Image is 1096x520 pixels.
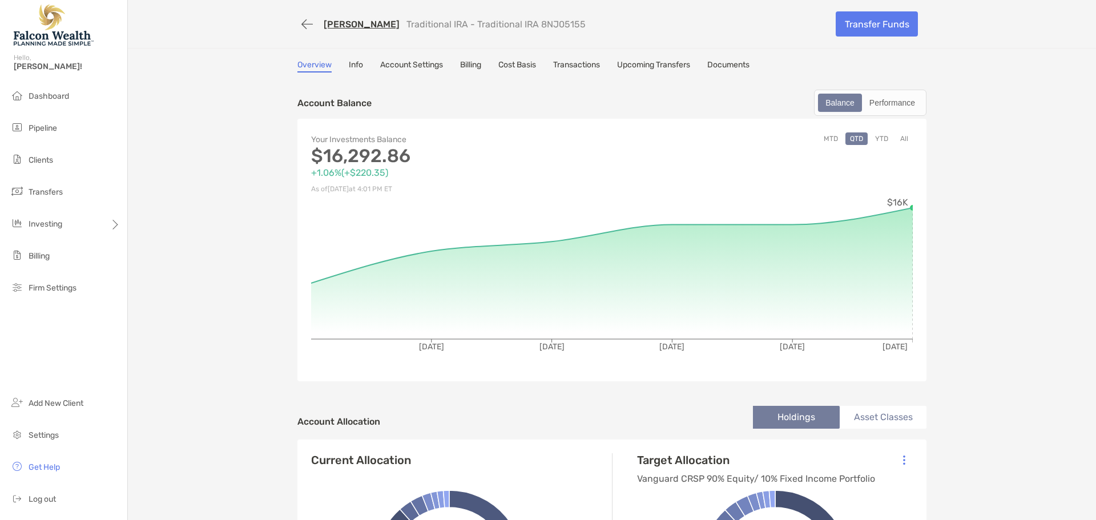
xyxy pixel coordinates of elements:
[311,149,612,163] p: $16,292.86
[10,88,24,102] img: dashboard icon
[819,132,843,145] button: MTD
[29,187,63,197] span: Transfers
[29,398,83,408] span: Add New Client
[10,120,24,134] img: pipeline icon
[814,90,926,116] div: segmented control
[29,91,69,101] span: Dashboard
[10,248,24,262] img: billing icon
[29,251,50,261] span: Billing
[14,5,94,46] img: Falcon Wealth Planning Logo
[617,60,690,72] a: Upcoming Transfers
[10,280,24,294] img: firm-settings icon
[637,453,875,467] h4: Target Allocation
[419,342,444,352] tspan: [DATE]
[887,197,908,208] tspan: $16K
[311,166,612,180] p: +1.06% ( +$220.35 )
[406,19,586,30] p: Traditional IRA - Traditional IRA 8NJ05155
[498,60,536,72] a: Cost Basis
[840,406,926,429] li: Asset Classes
[896,132,913,145] button: All
[29,219,62,229] span: Investing
[10,459,24,473] img: get-help icon
[659,342,684,352] tspan: [DATE]
[311,182,612,196] p: As of [DATE] at 4:01 PM ET
[460,60,481,72] a: Billing
[29,430,59,440] span: Settings
[780,342,805,352] tspan: [DATE]
[29,494,56,504] span: Log out
[311,132,612,147] p: Your Investments Balance
[297,60,332,72] a: Overview
[10,491,24,505] img: logout icon
[10,216,24,230] img: investing icon
[324,19,400,30] a: [PERSON_NAME]
[297,416,380,427] h4: Account Allocation
[539,342,565,352] tspan: [DATE]
[29,462,60,472] span: Get Help
[29,283,76,293] span: Firm Settings
[637,471,875,486] p: Vanguard CRSP 90% Equity/ 10% Fixed Income Portfolio
[707,60,750,72] a: Documents
[903,455,905,465] img: Icon List Menu
[349,60,363,72] a: Info
[10,184,24,198] img: transfers icon
[836,11,918,37] a: Transfer Funds
[10,428,24,441] img: settings icon
[10,396,24,409] img: add_new_client icon
[753,406,840,429] li: Holdings
[553,60,600,72] a: Transactions
[14,62,120,71] span: [PERSON_NAME]!
[871,132,893,145] button: YTD
[297,96,372,110] p: Account Balance
[29,155,53,165] span: Clients
[380,60,443,72] a: Account Settings
[10,152,24,166] img: clients icon
[29,123,57,133] span: Pipeline
[863,95,921,111] div: Performance
[311,453,411,467] h4: Current Allocation
[819,95,861,111] div: Balance
[845,132,868,145] button: QTD
[883,342,908,352] tspan: [DATE]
